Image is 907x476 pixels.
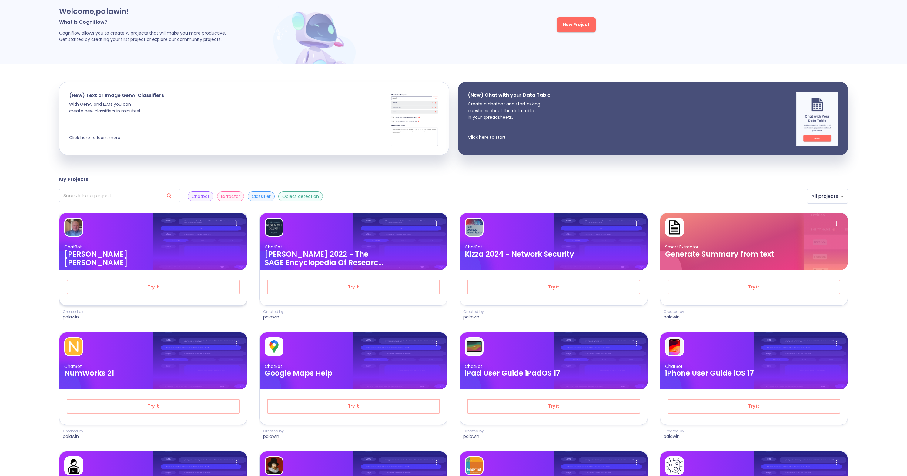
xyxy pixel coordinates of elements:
button: Try it [668,280,841,294]
p: Created by [263,429,284,434]
p: palawin [664,314,684,320]
img: card avatar [466,219,483,236]
img: card ellipse [59,233,100,309]
img: card avatar [466,457,483,474]
p: Created by [63,309,83,314]
p: Classifier [252,194,271,199]
p: Smart Extractor [665,244,843,250]
img: card avatar [266,219,283,236]
p: Created by [664,429,684,434]
div: All projects [807,189,848,204]
img: chat img [796,92,838,146]
span: Try it [77,402,229,410]
p: ChatBot [465,244,643,250]
p: Created by [263,309,284,314]
img: card avatar [65,457,82,474]
span: Try it [277,402,430,410]
img: card ellipse [460,352,500,429]
span: New Project [563,21,590,28]
h3: Generate Summary from text [665,250,786,258]
button: Try it [467,280,640,294]
button: Try it [267,280,440,294]
span: Try it [678,283,830,291]
p: ChatBot [64,364,242,369]
p: What is Cogniflow? [59,19,271,25]
p: (New) Chat with your Data Table [468,92,551,98]
img: card ellipse [460,233,500,309]
img: card ellipse [260,352,300,429]
span: Try it [77,283,229,291]
img: card ellipse [660,233,701,309]
p: Chatbot [192,194,209,199]
img: card avatar [666,219,683,236]
img: header robot [271,6,359,64]
span: Try it [477,402,630,410]
img: cards stack img [390,92,439,147]
img: card avatar [65,219,82,236]
p: ChatBot [465,364,643,369]
p: Extractor [221,194,240,199]
img: card background [793,213,848,306]
button: Try it [668,399,841,414]
button: Try it [67,399,240,414]
h3: Joseph F. Hair, Jr. [64,250,186,267]
p: With GenAI and LLMs you can create new classifiers in minutes! Click here to learn more [69,101,164,141]
p: Cogniflow allows you to create AI projects that will make you more productive. Get started by cre... [59,30,271,43]
button: Try it [67,280,240,294]
p: palawin [463,434,484,439]
img: card avatar [65,338,82,355]
p: Object detection [282,194,319,199]
p: Welcome, palawin ! [59,7,271,16]
p: palawin [263,434,284,439]
p: (New) Text or Image GenAI Classifiers [69,92,164,98]
h3: Google Maps Help [265,369,386,378]
p: ChatBot [265,244,443,250]
img: card avatar [666,457,683,474]
h4: My Projects [59,176,88,182]
img: card ellipse [660,352,701,429]
button: Try it [267,399,440,414]
img: card avatar [466,338,483,355]
span: Try it [277,283,430,291]
p: ChatBot [665,364,843,369]
p: Created by [63,429,83,434]
p: palawin [664,434,684,439]
p: palawin [263,314,284,320]
img: card avatar [266,457,283,474]
p: Created by [463,309,484,314]
h3: iPhone User Guide iOS 17 [665,369,786,378]
button: New Project [557,17,596,32]
img: card ellipse [59,352,100,429]
p: palawin [63,434,83,439]
span: Try it [678,402,830,410]
img: card avatar [666,338,683,355]
h3: Frey 2022 - The SAGE Encyclopedia Of Research Design [265,250,386,267]
h3: Kizza 2024 - Network Security [465,250,586,258]
img: card avatar [266,338,283,355]
p: ChatBot [265,364,443,369]
button: Try it [467,399,640,414]
h3: NumWorks 21 [64,369,186,378]
p: Created by [463,429,484,434]
p: Created by [664,309,684,314]
img: card ellipse [260,233,300,309]
input: search [59,189,159,202]
h3: iPad User Guide iPadOS 17 [465,369,586,378]
p: palawin [63,314,83,320]
span: Try it [477,283,630,291]
p: Create a chatbot and start asking questions about the data table in your spreadsheets. Click here... [468,101,551,141]
p: ChatBot [64,244,242,250]
p: palawin [463,314,484,320]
